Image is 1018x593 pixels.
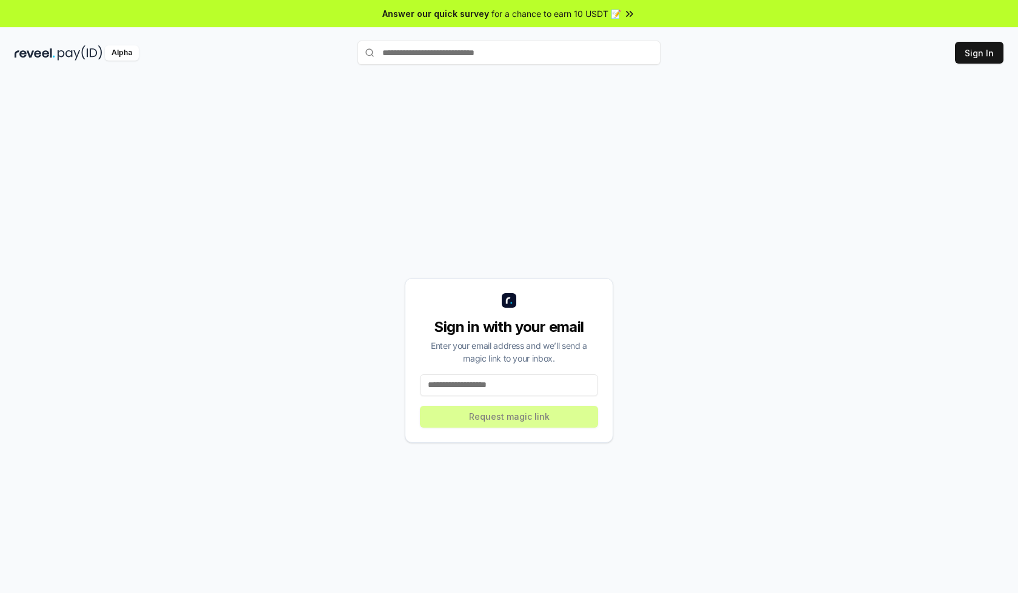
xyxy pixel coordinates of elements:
[955,42,1003,64] button: Sign In
[491,7,621,20] span: for a chance to earn 10 USDT 📝
[105,45,139,61] div: Alpha
[58,45,102,61] img: pay_id
[382,7,489,20] span: Answer our quick survey
[420,339,598,365] div: Enter your email address and we’ll send a magic link to your inbox.
[502,293,516,308] img: logo_small
[420,317,598,337] div: Sign in with your email
[15,45,55,61] img: reveel_dark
